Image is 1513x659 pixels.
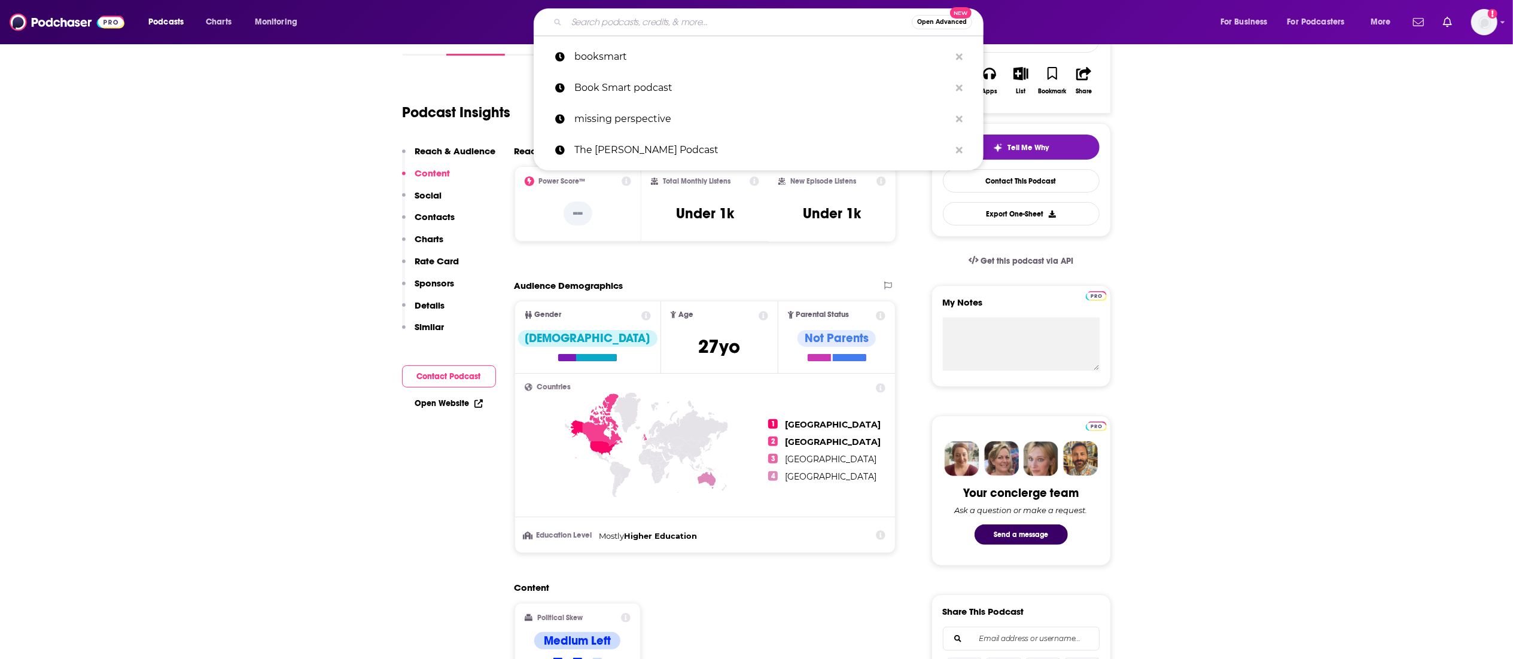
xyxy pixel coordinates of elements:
[402,365,496,388] button: Contact Podcast
[785,419,881,430] span: [GEOGRAPHIC_DATA]
[402,233,444,255] button: Charts
[574,135,950,166] p: The David McWilliams Podcast
[943,202,1100,225] button: Export One-Sheet
[10,11,124,33] img: Podchaser - Follow, Share and Rate Podcasts
[1471,9,1497,35] span: Logged in as AnnaO
[1471,9,1497,35] button: Show profile menu
[415,255,459,267] p: Rate Card
[518,330,657,347] div: [DEMOGRAPHIC_DATA]
[1086,291,1107,301] img: Podchaser Pro
[1063,441,1098,476] img: Jon Profile
[975,524,1068,545] button: Send a message
[953,627,1089,650] input: Email address or username...
[678,311,693,319] span: Age
[768,437,778,446] span: 2
[943,627,1100,651] div: Search followers
[402,167,450,190] button: Content
[515,280,623,291] h2: Audience Demographics
[950,7,972,19] span: New
[974,59,1005,102] button: Apps
[525,532,595,539] h3: Education Level
[402,190,442,212] button: Social
[1005,59,1036,102] button: List
[790,177,856,185] h2: New Episode Listens
[943,297,1100,318] label: My Notes
[545,8,995,36] div: Search podcasts, credits, & more...
[148,14,184,30] span: Podcasts
[796,311,850,319] span: Parental Status
[1076,88,1092,95] div: Share
[415,211,455,222] p: Contacts
[945,441,979,476] img: Sydney Profile
[943,135,1100,160] button: tell me why sparkleTell Me Why
[534,103,984,135] a: missing perspective
[625,531,698,541] span: Higher Education
[1086,289,1107,301] a: Pro website
[140,13,199,32] button: open menu
[415,233,444,245] p: Charts
[515,145,542,157] h2: Reach
[567,13,912,32] input: Search podcasts, credits, & more...
[1038,88,1066,95] div: Bookmark
[402,255,459,277] button: Rate Card
[198,13,239,32] a: Charts
[785,437,881,447] span: [GEOGRAPHIC_DATA]
[1362,13,1406,32] button: open menu
[698,335,740,358] span: 27 yo
[544,633,611,648] h4: Medium Left
[402,277,455,300] button: Sponsors
[982,88,997,95] div: Apps
[206,14,232,30] span: Charts
[1408,12,1429,32] a: Show notifications dropdown
[768,419,778,429] span: 1
[534,135,984,166] a: The [PERSON_NAME] Podcast
[917,19,967,25] span: Open Advanced
[255,14,297,30] span: Monitoring
[1068,59,1099,102] button: Share
[574,72,950,103] p: Book Smart podcast
[539,177,586,185] h2: Power Score™
[415,190,442,201] p: Social
[574,41,950,72] p: booksmart
[534,41,984,72] a: booksmart
[768,454,778,463] span: 3
[415,300,445,311] p: Details
[402,211,455,233] button: Contacts
[599,531,625,541] span: Mostly
[797,330,876,347] div: Not Parents
[768,471,778,481] span: 4
[1438,12,1457,32] a: Show notifications dropdown
[1220,14,1268,30] span: For Business
[785,471,876,482] span: [GEOGRAPHIC_DATA]
[246,13,313,32] button: open menu
[402,145,496,167] button: Reach & Audience
[943,169,1100,193] a: Contact This Podcast
[415,167,450,179] p: Content
[1280,13,1362,32] button: open menu
[1086,420,1107,431] a: Pro website
[981,256,1073,266] span: Get this podcast via API
[1086,422,1107,431] img: Podchaser Pro
[955,505,1088,515] div: Ask a question or make a request.
[993,143,1003,152] img: tell me why sparkle
[1488,9,1497,19] svg: Add a profile image
[912,15,972,29] button: Open AdvancedNew
[676,205,734,222] h3: Under 1k
[415,277,455,289] p: Sponsors
[1212,13,1283,32] button: open menu
[959,246,1083,276] a: Get this podcast via API
[537,383,571,391] span: Countries
[574,103,950,135] p: missing perspective
[415,321,445,332] p: Similar
[1007,143,1049,152] span: Tell Me Why
[663,177,730,185] h2: Total Monthly Listens
[1371,14,1391,30] span: More
[1016,88,1026,95] div: List
[415,398,483,408] a: Open Website
[1471,9,1497,35] img: User Profile
[943,606,1024,617] h3: Share This Podcast
[1037,59,1068,102] button: Bookmark
[963,486,1079,501] div: Your concierge team
[402,321,445,343] button: Similar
